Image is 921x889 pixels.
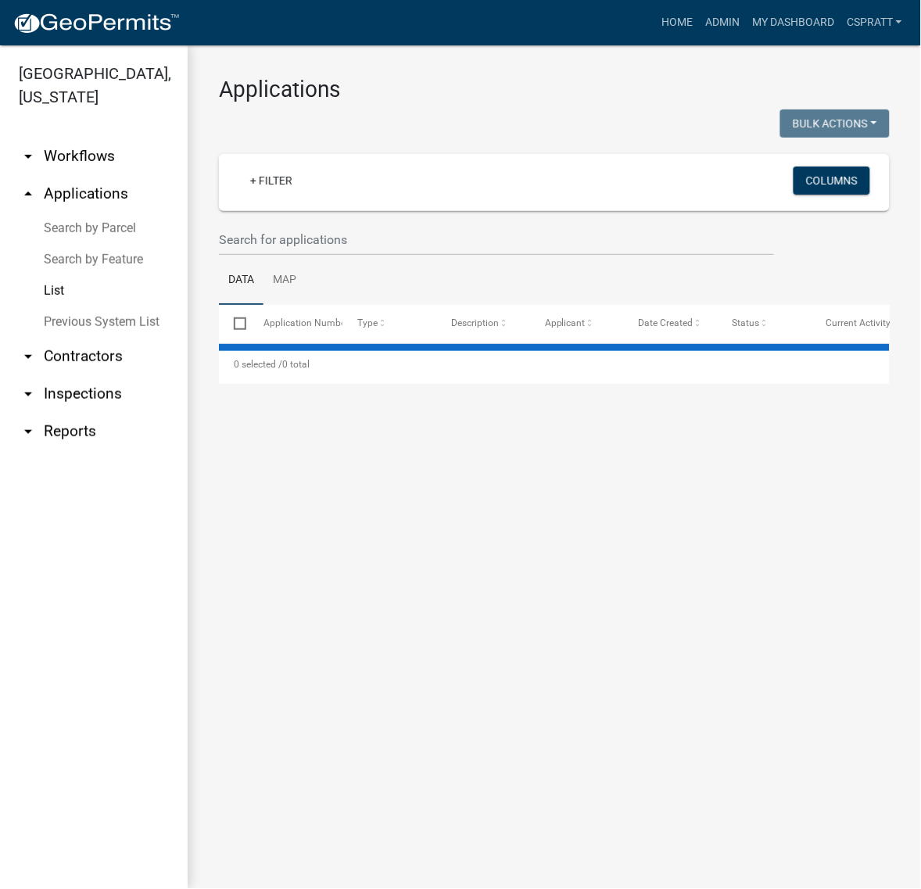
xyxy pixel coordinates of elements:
[219,256,263,306] a: Data
[19,185,38,203] i: arrow_drop_up
[238,167,305,195] a: + Filter
[733,317,760,328] span: Status
[357,317,378,328] span: Type
[780,109,890,138] button: Bulk Actions
[699,8,746,38] a: Admin
[717,305,811,342] datatable-header-cell: Status
[219,345,890,384] div: 0 total
[263,256,306,306] a: Map
[19,147,38,166] i: arrow_drop_down
[624,305,718,342] datatable-header-cell: Date Created
[19,347,38,366] i: arrow_drop_down
[249,305,342,342] datatable-header-cell: Application Number
[234,359,282,370] span: 0 selected /
[811,305,905,342] datatable-header-cell: Current Activity
[219,224,774,256] input: Search for applications
[655,8,699,38] a: Home
[436,305,530,342] datatable-header-cell: Description
[545,317,586,328] span: Applicant
[219,305,249,342] datatable-header-cell: Select
[794,167,870,195] button: Columns
[639,317,693,328] span: Date Created
[451,317,499,328] span: Description
[19,422,38,441] i: arrow_drop_down
[264,317,349,328] span: Application Number
[746,8,840,38] a: My Dashboard
[530,305,624,342] datatable-header-cell: Applicant
[219,77,890,103] h3: Applications
[840,8,908,38] a: cspratt
[19,385,38,403] i: arrow_drop_down
[826,317,891,328] span: Current Activity
[342,305,436,342] datatable-header-cell: Type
